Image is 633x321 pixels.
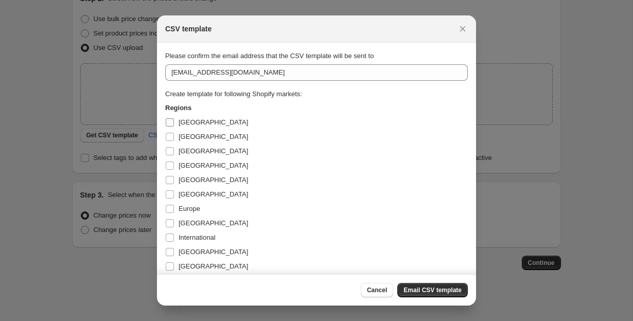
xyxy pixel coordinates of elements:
[179,205,200,212] span: Europe
[179,248,248,256] span: [GEOGRAPHIC_DATA]
[455,22,470,36] button: Close
[165,52,374,60] span: Please confirm the email address that the CSV template will be sent to
[179,118,248,126] span: [GEOGRAPHIC_DATA]
[179,262,248,270] span: [GEOGRAPHIC_DATA]
[403,286,462,294] span: Email CSV template
[361,283,393,297] button: Cancel
[165,89,468,99] div: Create template for following Shopify markets:
[179,219,248,227] span: [GEOGRAPHIC_DATA]
[179,190,248,198] span: [GEOGRAPHIC_DATA]
[165,24,212,34] h2: CSV template
[179,133,248,140] span: [GEOGRAPHIC_DATA]
[397,283,468,297] button: Email CSV template
[179,176,248,184] span: [GEOGRAPHIC_DATA]
[179,162,248,169] span: [GEOGRAPHIC_DATA]
[179,147,248,155] span: [GEOGRAPHIC_DATA]
[179,234,216,241] span: International
[165,103,468,113] h3: Regions
[367,286,387,294] span: Cancel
